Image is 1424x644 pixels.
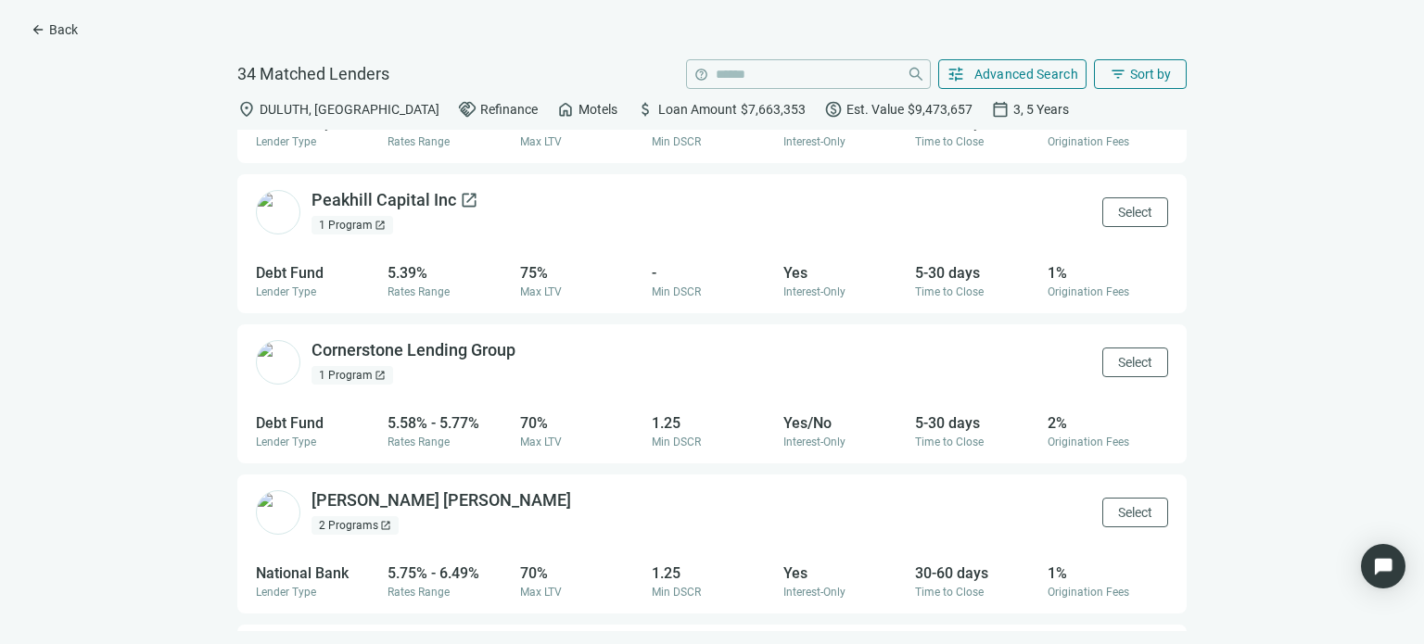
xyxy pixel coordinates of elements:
span: Interest-Only [783,135,845,148]
span: Lender Type [256,586,316,599]
span: Select [1118,205,1152,220]
div: 1% [1048,564,1168,582]
button: arrow_backBack [15,15,94,44]
span: Lender Type [256,285,316,298]
span: Origination Fees [1048,586,1129,599]
span: open_in_new [460,191,478,209]
button: filter_listSort by [1094,59,1187,89]
span: tune [947,65,965,83]
span: paid [824,100,843,119]
div: 5.58% - 5.77% [388,414,508,432]
span: Motels [578,102,617,117]
span: open_in_new [375,370,386,381]
span: Lender Type [256,135,316,148]
div: 70% [520,414,641,432]
span: handshake [458,100,477,119]
div: 5.75% - 6.49% [388,564,508,582]
button: tuneAdvanced Search [938,59,1087,89]
span: Select [1118,355,1152,370]
span: Min DSCR [652,135,701,148]
span: Lender Type [256,436,316,448]
span: Advanced Search [974,67,1079,82]
span: Select [1118,505,1152,520]
span: arrow_back [31,22,45,37]
span: Rates Range [388,135,450,148]
div: - [652,264,772,282]
div: 75% [520,264,641,282]
div: Cornerstone Lending Group [311,339,515,362]
span: open_in_new [375,220,386,231]
span: Origination Fees [1048,285,1129,298]
span: help [694,68,708,82]
div: Peakhill Capital Inc [311,189,478,212]
button: Select [1102,347,1168,377]
div: 2% [1048,414,1168,432]
div: 70% [520,564,641,582]
span: Min DSCR [652,586,701,599]
div: 5-30 days [915,414,1036,432]
span: Rates Range [388,436,450,448]
div: Yes [783,564,904,582]
div: Debt Fund [256,414,376,432]
span: Refinance [480,102,538,117]
div: 2 Programs [311,516,399,535]
span: home [556,100,575,119]
span: Time to Close [915,135,984,148]
span: 3, 5 Years [1013,102,1069,117]
span: Max LTV [520,436,562,448]
div: Yes [783,264,904,282]
span: Min DSCR [652,285,701,298]
div: Debt Fund [256,264,376,282]
div: Loan Amount [636,100,806,119]
span: attach_money [636,100,655,119]
div: 1.25 [652,414,772,432]
span: Origination Fees [1048,436,1129,448]
div: 1.25 [652,564,772,582]
div: 1 Program [311,216,393,234]
div: Est. Value [824,100,973,119]
div: 1% [1048,264,1168,282]
button: Select [1102,197,1168,227]
span: Time to Close [915,436,984,448]
span: open_in_new [380,520,391,531]
span: calendar_today [991,100,1010,119]
span: 34 Matched Lenders [237,63,389,85]
div: 1 Program [311,366,393,385]
div: 5.39% [388,264,508,282]
span: Interest-Only [783,436,845,448]
span: $7,663,353 [741,102,806,117]
span: Interest-Only [783,586,845,599]
div: National Bank [256,564,376,582]
img: d6c594b8-c732-4604-b63f-9e6dd2eca6fa [256,190,300,234]
span: location_on [237,100,256,119]
img: f3f17009-5499-4fdb-ae24-b4f85919d8eb [256,340,300,385]
span: filter_list [1110,66,1126,82]
div: Yes/No [783,414,904,432]
span: Rates Range [388,586,450,599]
span: $9,473,657 [908,102,973,117]
div: 30-60 days [915,564,1036,582]
div: 5-30 days [915,264,1036,282]
button: Select [1102,498,1168,527]
span: Origination Fees [1048,135,1129,148]
span: Time to Close [915,285,984,298]
span: Max LTV [520,586,562,599]
img: 1b953f7f-4bbe-4084-af76-945163ccd5b7.png [256,490,300,535]
span: Max LTV [520,285,562,298]
span: DULUTH, [GEOGRAPHIC_DATA] [260,102,439,117]
span: Rates Range [388,285,450,298]
span: Time to Close [915,586,984,599]
span: Sort by [1130,67,1171,82]
span: Min DSCR [652,436,701,448]
span: Interest-Only [783,285,845,298]
span: Max LTV [520,135,562,148]
span: Back [49,22,78,37]
div: Open Intercom Messenger [1361,544,1405,588]
div: [PERSON_NAME] [PERSON_NAME] [311,489,571,512]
